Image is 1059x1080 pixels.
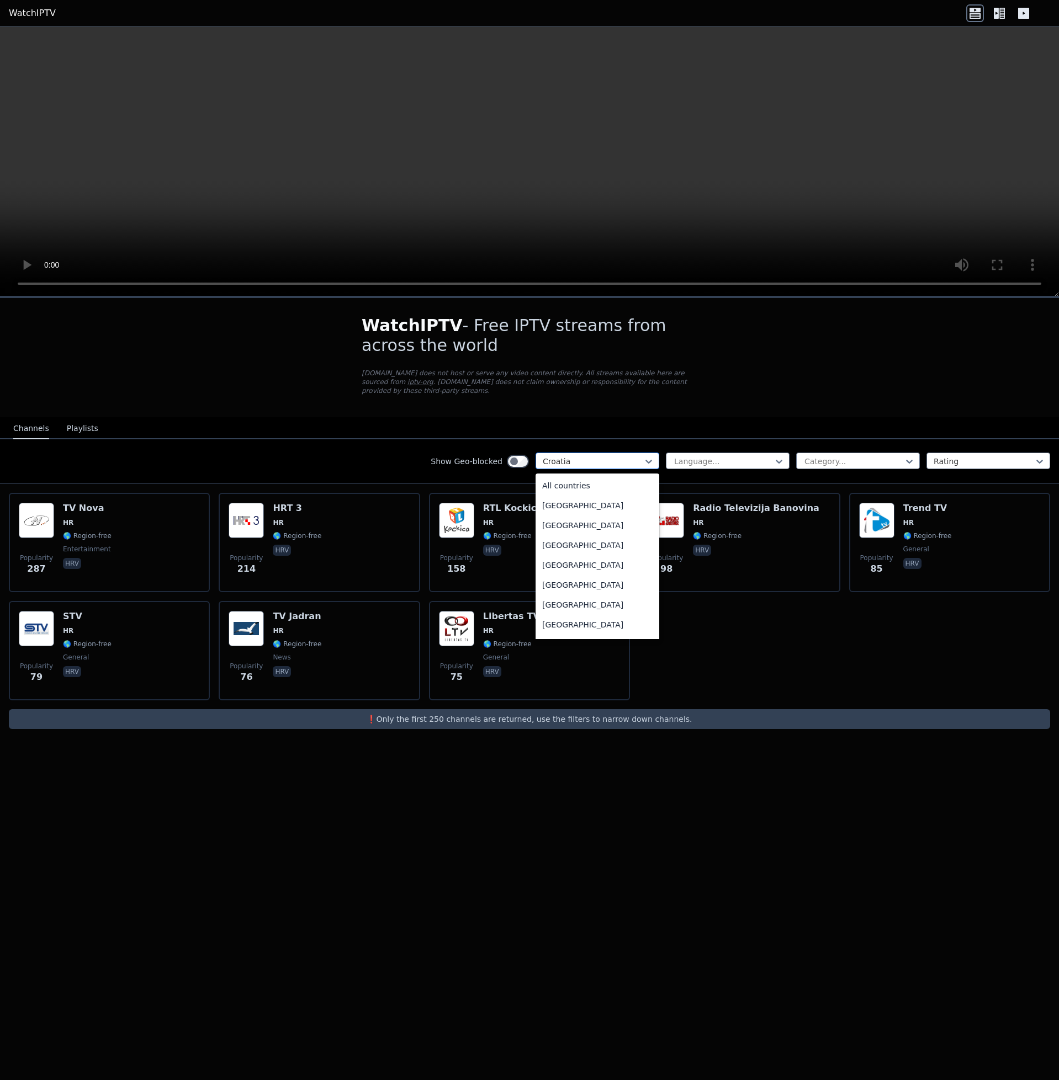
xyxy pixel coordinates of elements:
p: hrv [483,666,501,677]
img: TV Nova [19,503,54,538]
div: [GEOGRAPHIC_DATA] [536,555,659,575]
div: All countries [536,476,659,496]
span: news [273,653,290,662]
p: ❗️Only the first 250 channels are returned, use the filters to narrow down channels. [13,714,1046,725]
span: 287 [27,562,45,576]
span: HR [273,518,283,527]
img: Radio Televizija Banovina [649,503,684,538]
img: HRT 3 [229,503,264,538]
span: 🌎 Region-free [63,640,112,648]
span: 🌎 Region-free [273,531,321,540]
div: [GEOGRAPHIC_DATA] [536,515,659,535]
span: Popularity [230,662,263,671]
img: STV [19,611,54,646]
span: HR [483,626,494,635]
span: 98 [660,562,673,576]
div: [GEOGRAPHIC_DATA] [536,595,659,615]
span: Popularity [860,554,893,562]
div: [GEOGRAPHIC_DATA] [536,615,659,635]
span: entertainment [63,545,111,554]
span: Popularity [440,662,473,671]
span: Popularity [20,662,53,671]
p: hrv [693,545,711,556]
span: general [903,545,929,554]
button: Channels [13,418,49,439]
h6: Radio Televizija Banovina [693,503,819,514]
span: general [63,653,89,662]
h6: TV Nova [63,503,112,514]
p: hrv [63,666,81,677]
span: HR [273,626,283,635]
span: HR [483,518,494,527]
div: [GEOGRAPHIC_DATA] [536,496,659,515]
span: Popularity [20,554,53,562]
span: Popularity [230,554,263,562]
span: 79 [30,671,43,684]
img: TV Jadran [229,611,264,646]
h6: Libertas TV [483,611,540,622]
div: [GEOGRAPHIC_DATA] [536,535,659,555]
a: WatchIPTV [9,7,56,20]
span: HR [903,518,914,527]
span: 🌎 Region-free [273,640,321,648]
div: Aruba [536,635,659,655]
h6: HRT 3 [273,503,321,514]
span: 158 [447,562,465,576]
a: iptv-org [407,378,433,386]
span: Popularity [650,554,683,562]
span: 85 [870,562,882,576]
label: Show Geo-blocked [431,456,502,467]
p: hrv [63,558,81,569]
span: WatchIPTV [362,316,463,335]
img: Trend TV [859,503,894,538]
span: general [483,653,509,662]
p: hrv [273,545,291,556]
span: HR [63,518,73,527]
span: 🌎 Region-free [903,531,952,540]
div: [GEOGRAPHIC_DATA] [536,575,659,595]
span: 🌎 Region-free [483,531,532,540]
p: hrv [483,545,501,556]
button: Playlists [67,418,98,439]
span: 🌎 Region-free [63,531,112,540]
h6: Trend TV [903,503,952,514]
p: [DOMAIN_NAME] does not host or serve any video content directly. All streams available here are s... [362,369,697,395]
h6: RTL Kockica [483,503,542,514]
span: HR [693,518,703,527]
img: RTL Kockica [439,503,474,538]
span: 75 [451,671,463,684]
h1: - Free IPTV streams from across the world [362,316,697,355]
span: 🌎 Region-free [483,640,532,648]
span: 🌎 Region-free [693,531,742,540]
img: Libertas TV [439,611,474,646]
h6: TV Jadran [273,611,321,622]
span: 76 [240,671,252,684]
p: hrv [273,666,291,677]
span: Popularity [440,554,473,562]
h6: STV [63,611,112,622]
p: hrv [903,558,922,569]
span: 214 [237,562,256,576]
span: HR [63,626,73,635]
